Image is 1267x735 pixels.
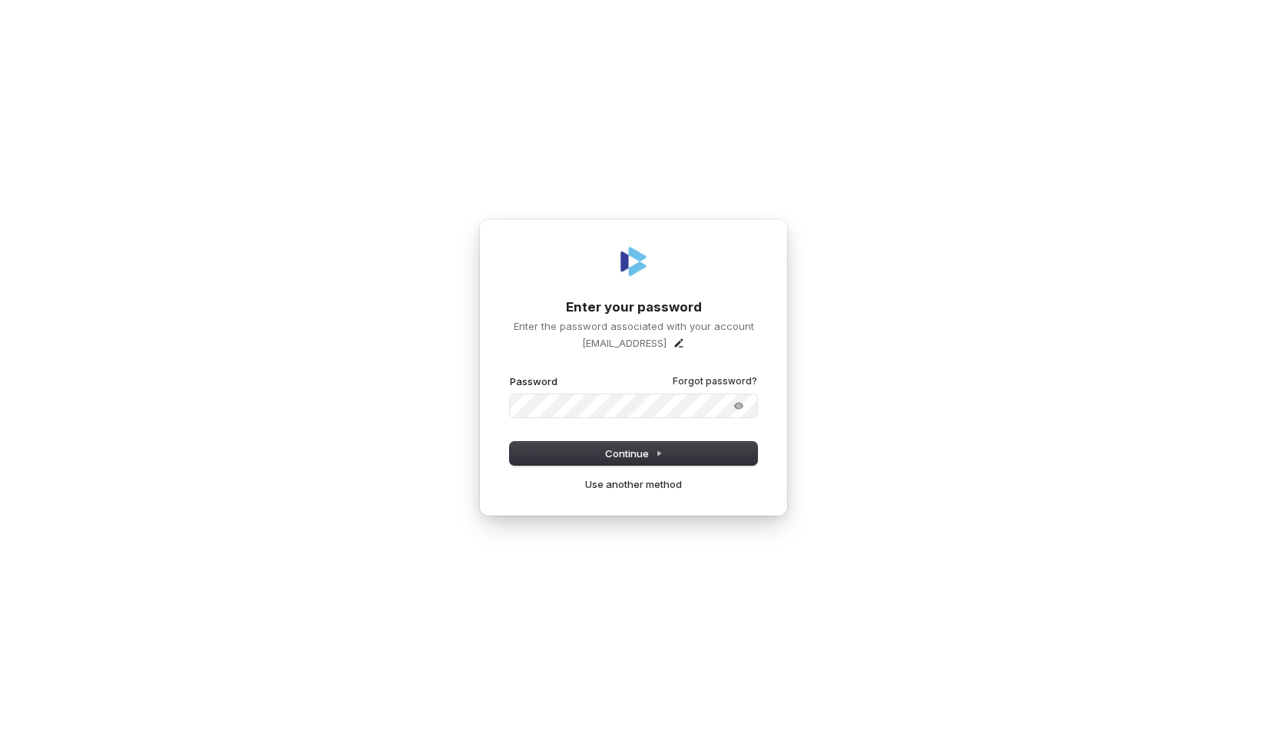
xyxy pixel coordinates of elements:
[510,319,757,333] p: Enter the password associated with your account
[510,374,557,388] label: Password
[510,298,757,317] h1: Enter your password
[582,336,667,350] p: [EMAIL_ADDRESS]
[605,447,663,460] span: Continue
[585,477,682,491] a: Use another method
[723,397,754,415] button: Show password
[673,337,685,349] button: Edit
[673,375,757,387] a: Forgot password?
[615,243,652,280] img: Coverbase
[510,442,757,465] button: Continue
